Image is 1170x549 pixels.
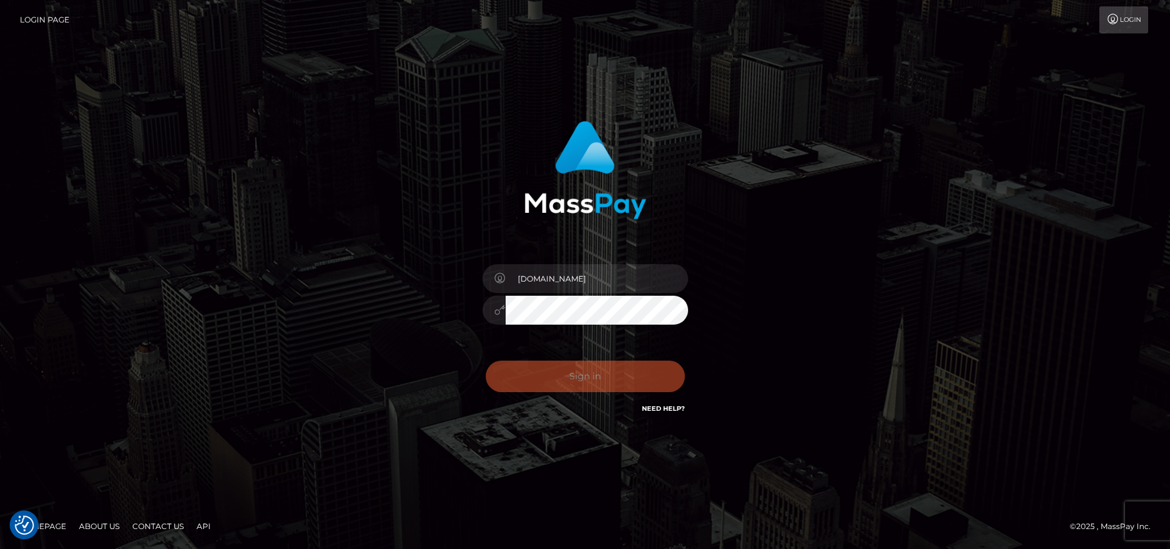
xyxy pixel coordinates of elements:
a: Login [1099,6,1148,33]
img: MassPay Login [524,121,646,219]
a: API [191,516,216,536]
a: Login Page [20,6,69,33]
a: Need Help? [642,404,685,413]
a: About Us [74,516,125,536]
button: Consent Preferences [15,516,34,535]
a: Homepage [14,516,71,536]
div: © 2025 , MassPay Inc. [1070,519,1160,534]
input: Username... [506,264,688,293]
a: Contact Us [127,516,189,536]
img: Revisit consent button [15,516,34,535]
